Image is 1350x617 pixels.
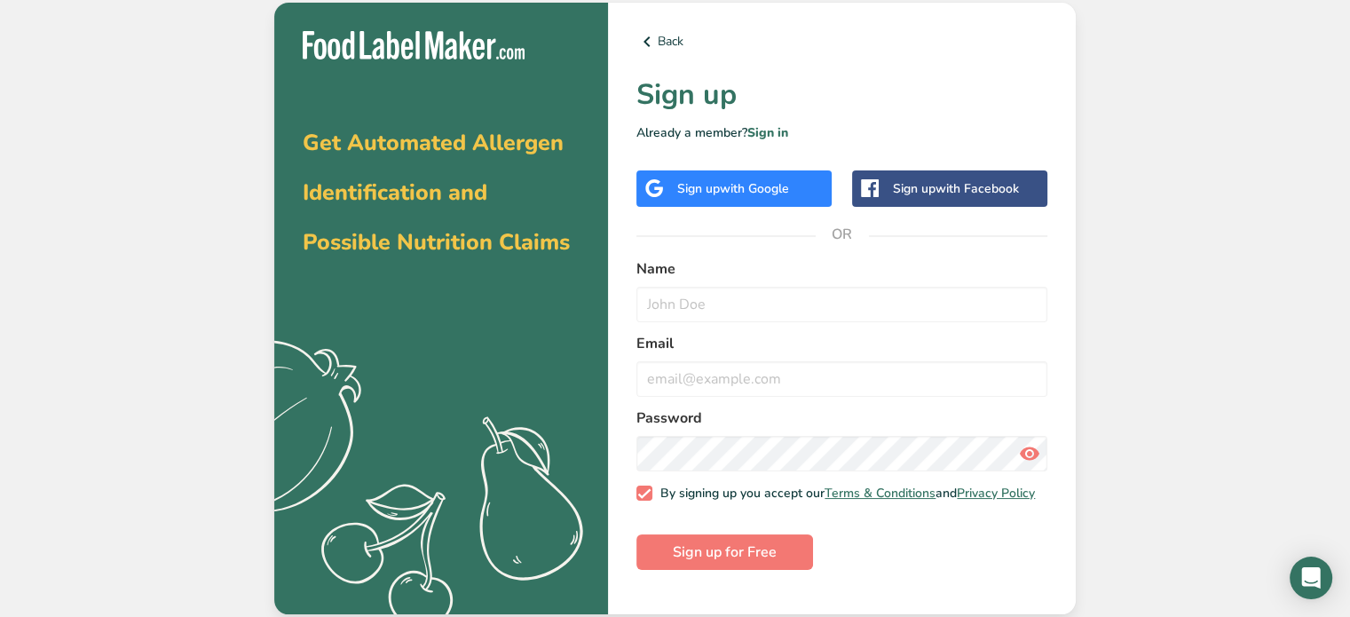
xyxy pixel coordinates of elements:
[636,333,1047,354] label: Email
[303,31,525,60] img: Food Label Maker
[720,180,789,197] span: with Google
[747,124,788,141] a: Sign in
[636,407,1047,429] label: Password
[636,361,1047,397] input: email@example.com
[893,179,1019,198] div: Sign up
[936,180,1019,197] span: with Facebook
[677,179,789,198] div: Sign up
[652,486,1036,502] span: By signing up you accept our and
[636,258,1047,280] label: Name
[957,485,1035,502] a: Privacy Policy
[636,123,1047,142] p: Already a member?
[636,287,1047,322] input: John Doe
[636,534,813,570] button: Sign up for Free
[636,31,1047,52] a: Back
[816,208,869,261] span: OR
[303,128,570,257] span: Get Automated Allergen Identification and Possible Nutrition Claims
[636,74,1047,116] h1: Sign up
[673,542,777,563] span: Sign up for Free
[1290,557,1332,599] div: Open Intercom Messenger
[825,485,936,502] a: Terms & Conditions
